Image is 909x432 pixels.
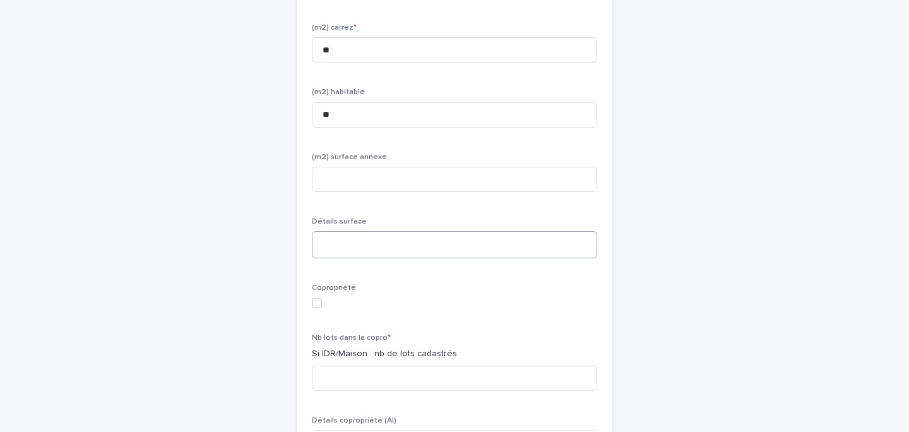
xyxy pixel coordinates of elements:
[312,218,367,225] span: Détails surface
[312,88,365,96] span: (m2) habitable
[312,334,391,342] span: Nb lots dans la copro
[312,284,356,292] span: Copropriété
[312,417,396,424] span: Détails copropriété (AI)
[312,24,357,32] span: (m2) carrez
[312,153,387,161] span: (m2) surface annexe
[312,347,597,361] p: Si IDR/Maison : nb de lots cadastrés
